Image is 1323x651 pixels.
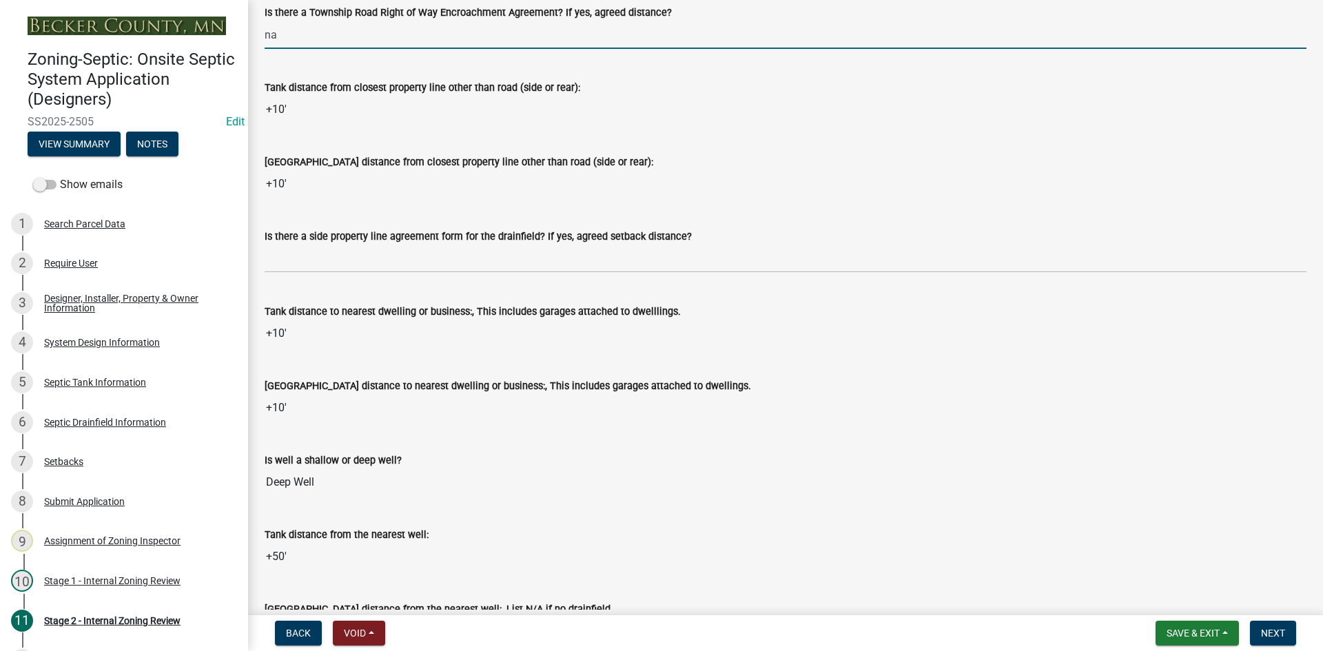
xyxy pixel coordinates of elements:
button: Back [275,621,322,645]
wm-modal-confirm: Summary [28,139,121,150]
div: Stage 1 - Internal Zoning Review [44,576,181,586]
button: Save & Exit [1156,621,1239,645]
div: Assignment of Zoning Inspector [44,536,181,546]
label: Is there a Township Road Right of Way Encroachment Agreement? If yes, agreed distance? [265,8,672,18]
div: 4 [11,331,33,353]
img: Becker County, Minnesota [28,17,226,35]
label: Is well a shallow or deep well? [265,456,402,466]
button: View Summary [28,132,121,156]
wm-modal-confirm: Notes [126,139,178,150]
label: Is there a side property line agreement form for the drainfield? If yes, agreed setback distance? [265,232,692,242]
label: Tank distance to nearest dwelling or business:, This includes garages attached to dwelllings. [265,307,681,317]
div: System Design Information [44,338,160,347]
label: [GEOGRAPHIC_DATA] distance to nearest dwelling or business:, This includes garages attached to dw... [265,382,751,391]
span: Void [344,628,366,639]
label: [GEOGRAPHIC_DATA] distance from the nearest well:, List N/A if no drainfield [265,605,611,614]
h4: Zoning-Septic: Onsite Septic System Application (Designers) [28,50,237,109]
div: 6 [11,411,33,433]
label: Tank distance from closest property line other than road (side or rear): [265,83,580,93]
div: 7 [11,451,33,473]
div: 9 [11,530,33,552]
div: 3 [11,292,33,314]
div: Setbacks [44,457,83,466]
button: Void [333,621,385,645]
div: Search Parcel Data [44,219,125,229]
div: Stage 2 - Internal Zoning Review [44,616,181,626]
span: Back [286,628,311,639]
span: Next [1261,628,1285,639]
div: Designer, Installer, Property & Owner Information [44,293,226,313]
div: Septic Tank Information [44,378,146,387]
button: Notes [126,132,178,156]
div: 5 [11,371,33,393]
div: Require User [44,258,98,268]
div: Septic Drainfield Information [44,417,166,427]
div: 11 [11,610,33,632]
label: Show emails [33,176,123,193]
div: Submit Application [44,497,125,506]
a: Edit [226,115,245,128]
span: SS2025-2505 [28,115,220,128]
div: 2 [11,252,33,274]
label: Tank distance from the nearest well: [265,530,429,540]
button: Next [1250,621,1296,645]
div: 10 [11,570,33,592]
label: [GEOGRAPHIC_DATA] distance from closest property line other than road (side or rear): [265,158,653,167]
div: 8 [11,490,33,513]
wm-modal-confirm: Edit Application Number [226,115,245,128]
div: 1 [11,213,33,235]
span: Save & Exit [1167,628,1220,639]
